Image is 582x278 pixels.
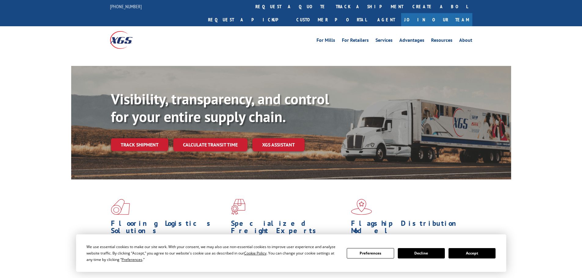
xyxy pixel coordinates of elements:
[173,138,247,151] a: Calculate transit time
[371,13,401,26] a: Agent
[111,199,130,215] img: xgs-icon-total-supply-chain-intelligence-red
[351,220,467,237] h1: Flagship Distribution Model
[292,13,371,26] a: Customer Portal
[398,248,445,258] button: Decline
[342,38,369,45] a: For Retailers
[347,248,394,258] button: Preferences
[231,199,245,215] img: xgs-icon-focused-on-flooring-red
[76,234,506,272] div: Cookie Consent Prompt
[86,244,339,263] div: We use essential cookies to make our site work. With your consent, we may also use non-essential ...
[111,89,329,126] b: Visibility, transparency, and control for your entire supply chain.
[448,248,496,258] button: Accept
[252,138,305,151] a: XGS ASSISTANT
[231,220,346,237] h1: Specialized Freight Experts
[110,3,142,9] a: [PHONE_NUMBER]
[375,38,393,45] a: Services
[203,13,292,26] a: Request a pickup
[244,251,266,256] span: Cookie Policy
[401,13,472,26] a: Join Our Team
[459,38,472,45] a: About
[122,257,142,262] span: Preferences
[111,220,226,237] h1: Flooring Logistics Solutions
[351,199,372,215] img: xgs-icon-flagship-distribution-model-red
[399,38,424,45] a: Advantages
[431,38,452,45] a: Resources
[317,38,335,45] a: For Mills
[111,138,168,151] a: Track shipment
